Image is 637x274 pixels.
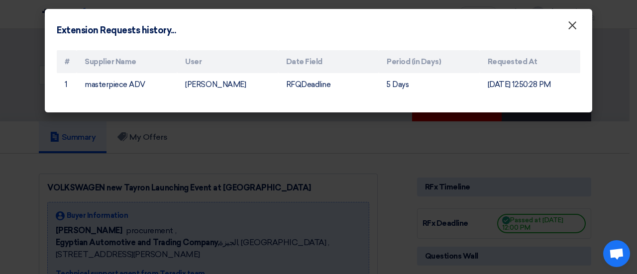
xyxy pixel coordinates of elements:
[603,240,630,267] div: Open chat
[177,73,278,96] td: [PERSON_NAME]
[379,73,479,96] td: 5 Days
[559,16,585,36] button: Close
[77,73,177,96] td: masterpiece ADV
[278,50,379,74] th: Date Field
[379,50,479,74] th: Period (in Days)
[57,24,176,37] h4: Extension Requests history...
[77,50,177,74] th: Supplier Name
[480,73,580,96] td: [DATE] 12:50:28 PM
[567,18,577,38] span: ×
[57,50,77,74] th: #
[480,50,580,74] th: Requested At
[177,50,278,74] th: User
[57,73,77,96] td: 1
[278,73,379,96] td: RFQDeadline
